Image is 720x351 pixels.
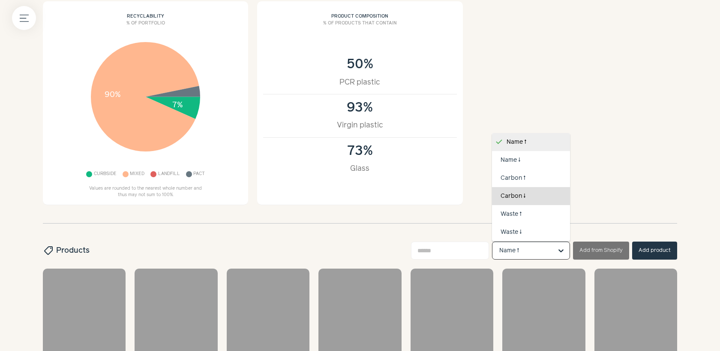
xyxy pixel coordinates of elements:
[263,20,456,33] h3: % of products that contain
[49,20,242,33] h3: % of portfolio
[272,120,447,131] div: Virgin plastic
[193,169,205,179] span: Pact
[158,169,180,179] span: Landfill
[272,57,447,72] div: 50%
[42,245,54,256] span: sell
[86,185,206,199] p: Values are rounded to the nearest whole number and thus may not sum to 100%.
[573,242,629,260] button: Add from Shopify
[43,245,90,256] h2: Products
[492,187,570,205] div: Carbon ↓
[492,133,570,151] div: Name ↑
[632,242,677,260] button: Add product
[492,223,570,241] div: Waste ↓
[272,144,447,159] div: 73%
[492,205,570,223] div: Waste ↑
[492,151,570,169] div: Name ↓
[492,169,570,187] div: Carbon ↑
[130,169,144,179] span: Mixed
[49,7,242,20] h2: Recyclability
[272,77,447,88] div: PCR plastic
[263,7,456,20] h2: Product composition
[272,100,447,115] div: 93%
[94,169,117,179] span: Curbside
[272,163,447,174] div: Glass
